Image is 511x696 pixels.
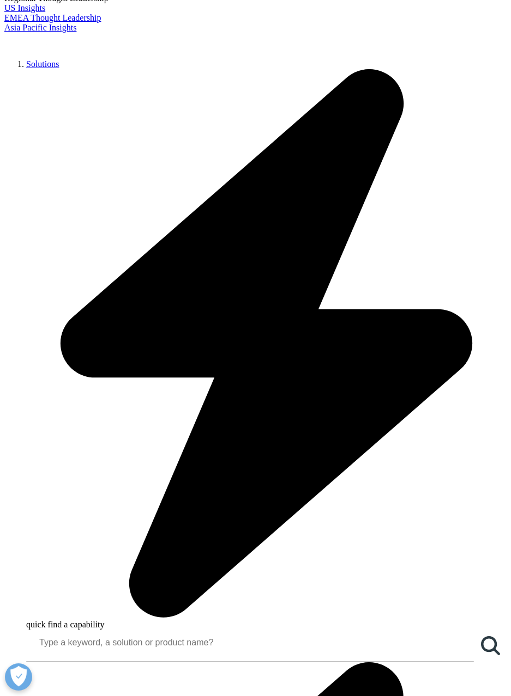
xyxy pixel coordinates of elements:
[5,663,32,691] button: Open Preferences
[26,630,474,656] input: Search
[26,59,59,69] a: Solutions
[4,23,76,32] a: Asia Pacific Insights
[4,3,45,13] a: US Insights
[4,13,101,22] a: EMEA Thought Leadership
[474,630,507,662] a: Search
[26,620,105,629] span: quick find a capability
[481,636,500,655] svg: Search
[4,33,92,48] img: IQVIA Healthcare Information Technology and Pharma Clinical Research Company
